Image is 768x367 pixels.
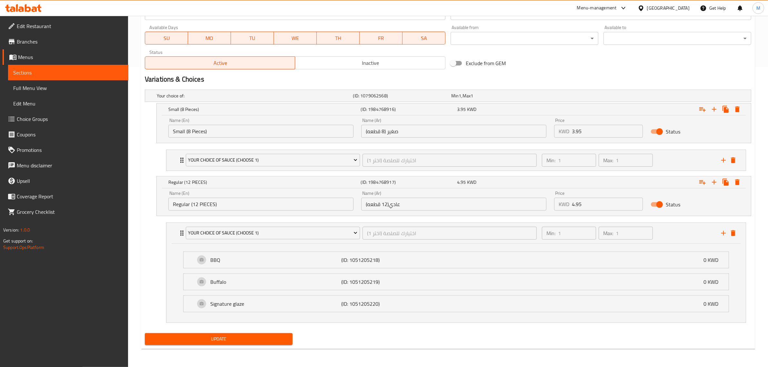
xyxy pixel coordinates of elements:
[3,49,128,65] a: Menus
[341,278,429,286] p: (ID: 1051205219)
[361,198,546,211] input: Enter name Ar
[403,32,445,45] button: SA
[405,34,443,43] span: SA
[150,335,287,343] span: Update
[3,226,19,234] span: Version:
[17,177,123,185] span: Upsell
[577,4,617,12] div: Menu-management
[186,154,360,167] button: YOUR CHOICE OF SAUCE (CHOOSE 1)
[210,278,341,286] p: Buffalo
[298,58,443,68] span: Inactive
[457,105,466,114] span: 3.95
[546,156,555,164] p: Min:
[732,176,743,188] button: Delete Regular (12 PIECES)
[467,105,476,114] span: KWD
[3,127,128,142] a: Coupons
[17,146,123,154] span: Promotions
[559,200,569,208] p: KWD
[732,104,743,115] button: Delete Small (8 Pieces)
[3,18,128,34] a: Edit Restaurant
[145,56,295,69] button: Active
[451,93,547,99] div: ,
[184,252,729,268] div: Expand
[168,125,354,138] input: Enter name En
[451,92,459,100] span: Min
[161,147,751,174] li: Expand
[17,131,123,138] span: Coupons
[157,176,751,188] div: Expand
[276,34,314,43] span: WE
[353,93,449,99] h5: (ID: 1079062568)
[17,193,123,200] span: Coverage Report
[17,38,123,45] span: Branches
[317,32,360,45] button: TH
[341,300,429,308] p: (ID: 1051205220)
[17,22,123,30] span: Edit Restaurant
[471,92,473,100] span: 1
[341,256,429,264] p: (ID: 1051205218)
[168,198,354,211] input: Enter name En
[467,178,476,186] span: KWD
[8,96,128,111] a: Edit Menu
[603,229,613,237] p: Max:
[168,179,358,185] h5: Regular (12 PIECES)
[361,125,546,138] input: Enter name Ar
[13,84,123,92] span: Full Menu View
[459,92,461,100] span: 1
[145,74,751,84] h2: Variations & Choices
[697,176,708,188] button: Add choice group
[728,228,738,238] button: delete
[647,5,690,12] div: [GEOGRAPHIC_DATA]
[295,56,445,69] button: Inactive
[361,179,454,185] h5: (ID: 1984768917)
[166,150,746,171] div: Expand
[13,69,123,76] span: Sections
[145,90,751,102] div: Expand
[361,106,454,113] h5: (ID: 1984768916)
[719,155,728,165] button: add
[572,198,643,211] input: Please enter price
[3,243,44,252] a: Support.OpsPlatform
[148,34,185,43] span: SU
[3,142,128,158] a: Promotions
[319,34,357,43] span: TH
[603,32,751,45] div: ​
[3,173,128,189] a: Upsell
[603,156,613,164] p: Max:
[546,229,555,237] p: Min:
[186,227,360,240] button: YOUR CHOICE OF SAUCE (CHOOSE 1)
[3,237,33,245] span: Get support on:
[210,300,341,308] p: Signature glaze
[703,256,723,264] p: 0 KWD
[3,204,128,220] a: Grocery Checklist
[210,256,341,264] p: BBQ
[145,32,188,45] button: SU
[666,201,680,208] span: Status
[559,127,569,135] p: KWD
[234,34,271,43] span: TU
[457,178,466,186] span: 4.95
[188,32,231,45] button: MO
[274,32,317,45] button: WE
[3,111,128,127] a: Choice Groups
[466,59,506,67] span: Exclude from GEM
[362,34,400,43] span: FR
[184,296,729,312] div: Expand
[572,125,643,138] input: Please enter price
[166,223,746,243] div: Expand
[231,32,274,45] button: TU
[451,32,598,45] div: ​
[13,100,123,107] span: Edit Menu
[191,34,228,43] span: MO
[161,220,751,325] li: ExpandExpandExpandExpand
[708,104,720,115] button: Add new choice
[17,162,123,169] span: Menu disclaimer
[720,104,732,115] button: Clone new choice
[17,208,123,216] span: Grocery Checklist
[20,226,30,234] span: 1.0.0
[157,104,751,115] div: Expand
[3,158,128,173] a: Menu disclaimer
[17,115,123,123] span: Choice Groups
[703,300,723,308] p: 0 KWD
[719,228,728,238] button: add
